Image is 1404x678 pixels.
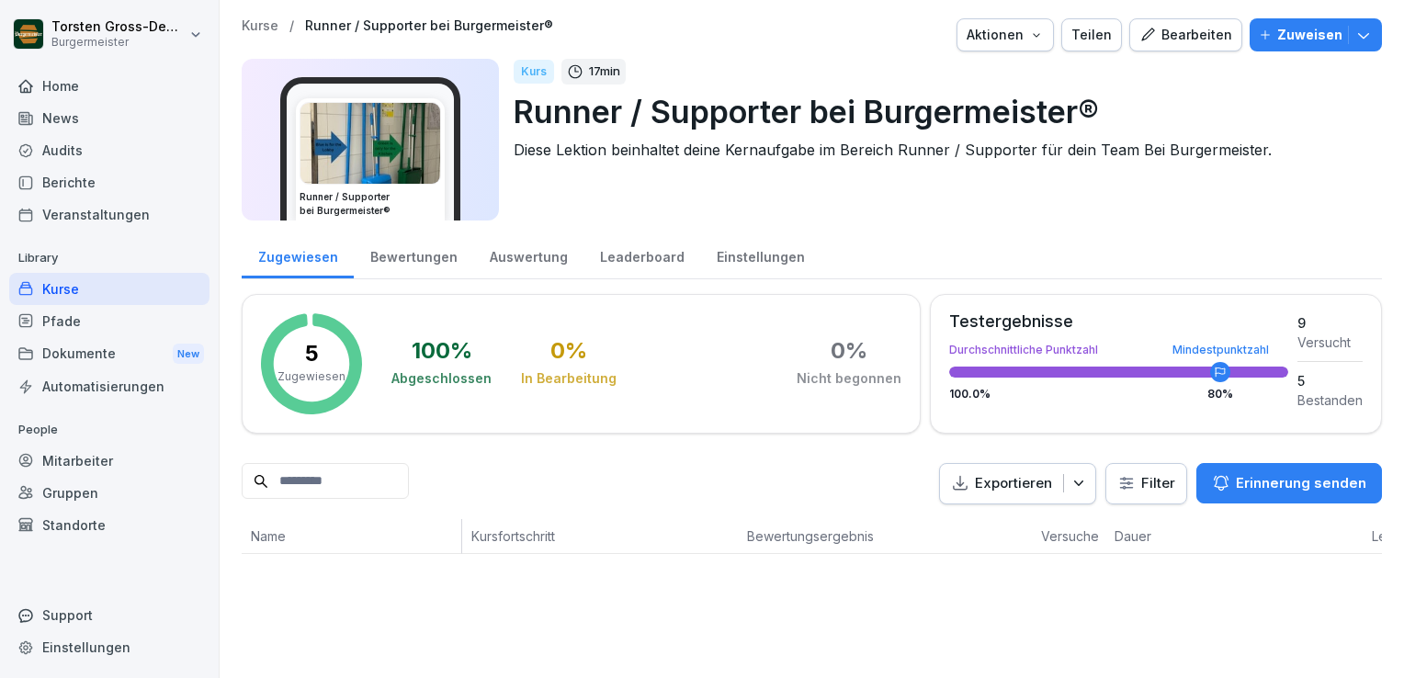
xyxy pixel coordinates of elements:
[967,25,1044,45] div: Aktionen
[514,60,554,84] div: Kurs
[473,232,583,278] a: Auswertung
[1172,345,1269,356] div: Mindestpunktzahl
[797,369,901,388] div: Nicht begonnen
[1196,463,1382,503] button: Erinnerung senden
[949,345,1288,356] div: Durchschnittliche Punktzahl
[1250,18,1382,51] button: Zuweisen
[975,473,1052,494] p: Exportieren
[1207,389,1233,400] div: 80 %
[9,631,209,663] a: Einstellungen
[550,340,587,362] div: 0 %
[305,343,319,365] p: 5
[9,477,209,509] a: Gruppen
[939,463,1096,504] button: Exportieren
[9,273,209,305] a: Kurse
[305,18,553,34] a: Runner / Supporter bei Burgermeister®
[1106,464,1186,503] button: Filter
[9,102,209,134] a: News
[300,190,441,218] h3: Runner / Supporter bei Burgermeister®
[1071,25,1112,45] div: Teilen
[949,313,1288,330] div: Testergebnisse
[9,415,209,445] p: People
[1041,526,1096,546] p: Versuche
[9,509,209,541] a: Standorte
[289,18,294,34] p: /
[391,369,492,388] div: Abgeschlossen
[949,389,1288,400] div: 100.0 %
[1139,25,1232,45] div: Bearbeiten
[9,70,209,102] a: Home
[589,62,620,81] p: 17 min
[9,370,209,402] a: Automatisierungen
[9,445,209,477] a: Mitarbeiter
[1297,313,1363,333] div: 9
[51,36,186,49] p: Burgermeister
[9,337,209,371] a: DokumenteNew
[747,526,1023,546] p: Bewertungsergebnis
[1297,371,1363,390] div: 5
[173,344,204,365] div: New
[1117,474,1175,492] div: Filter
[9,337,209,371] div: Dokumente
[1297,390,1363,410] div: Bestanden
[514,88,1367,135] p: Runner / Supporter bei Burgermeister®
[412,340,472,362] div: 100 %
[9,243,209,273] p: Library
[9,198,209,231] a: Veranstaltungen
[1297,333,1363,352] div: Versucht
[471,526,729,546] p: Kursfortschritt
[1061,18,1122,51] button: Teilen
[1277,25,1342,45] p: Zuweisen
[9,166,209,198] a: Berichte
[9,305,209,337] a: Pfade
[1236,473,1366,493] p: Erinnerung senden
[300,103,440,184] img: z6ker4of9xbb0v81r67gpa36.png
[242,232,354,278] a: Zugewiesen
[700,232,821,278] a: Einstellungen
[251,526,452,546] p: Name
[1115,526,1188,546] p: Dauer
[831,340,867,362] div: 0 %
[9,599,209,631] div: Support
[242,18,278,34] a: Kurse
[1129,18,1242,51] button: Bearbeiten
[521,369,617,388] div: In Bearbeitung
[51,19,186,35] p: Torsten Gross-Demtröder
[957,18,1054,51] button: Aktionen
[277,368,345,385] p: Zugewiesen
[9,134,209,166] a: Audits
[354,232,473,278] a: Bewertungen
[583,232,700,278] a: Leaderboard
[514,139,1367,161] p: Diese Lektion beinhaltet deine Kernaufgabe im Bereich Runner / Supporter für dein Team Bei Burger...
